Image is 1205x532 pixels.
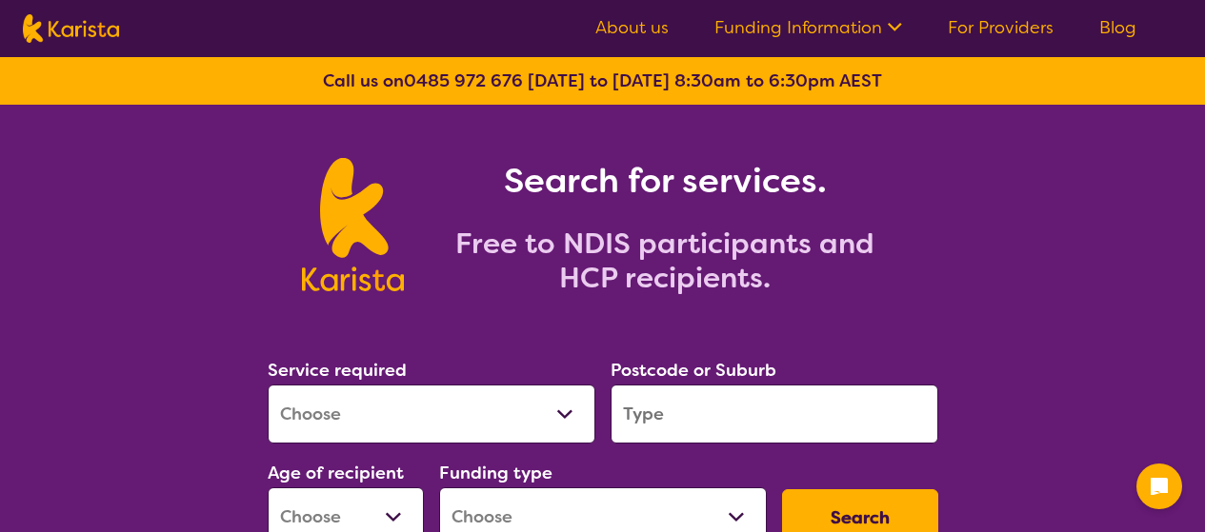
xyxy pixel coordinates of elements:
[268,462,404,484] label: Age of recipient
[427,227,903,295] h2: Free to NDIS participants and HCP recipients.
[611,384,938,443] input: Type
[323,69,882,92] b: Call us on [DATE] to [DATE] 8:30am to 6:30pm AEST
[714,16,902,39] a: Funding Information
[427,158,903,204] h1: Search for services.
[611,359,776,382] label: Postcode or Suburb
[302,158,404,291] img: Karista logo
[268,359,407,382] label: Service required
[404,69,523,92] a: 0485 972 676
[595,16,669,39] a: About us
[439,462,552,484] label: Funding type
[948,16,1054,39] a: For Providers
[23,14,119,43] img: Karista logo
[1099,16,1136,39] a: Blog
